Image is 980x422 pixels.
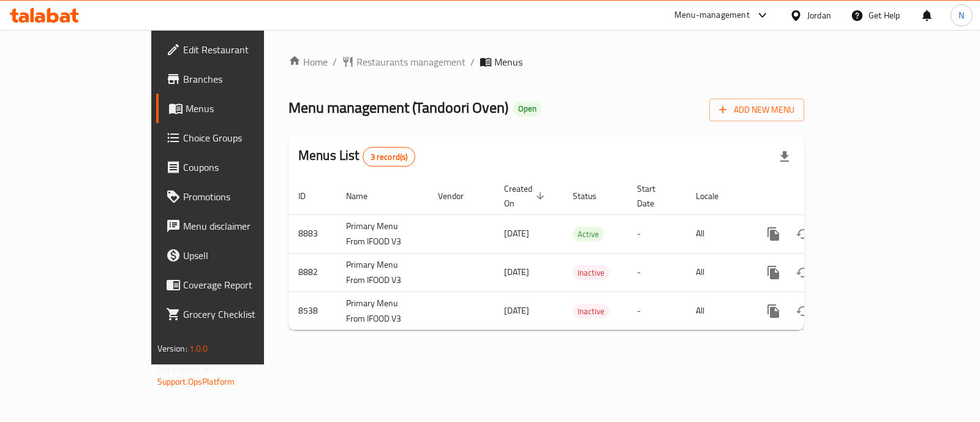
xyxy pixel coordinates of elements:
[183,277,305,292] span: Coverage Report
[686,214,749,253] td: All
[346,189,383,203] span: Name
[156,123,315,153] a: Choice Groups
[288,178,886,331] table: enhanced table
[298,146,415,167] h2: Menus List
[356,55,466,69] span: Restaurants management
[156,64,315,94] a: Branches
[759,258,788,287] button: more
[573,304,609,318] span: Inactive
[709,99,804,121] button: Add New Menu
[156,153,315,182] a: Coupons
[157,341,187,356] span: Version:
[157,361,214,377] span: Get support on:
[573,265,609,280] div: Inactive
[183,248,305,263] span: Upsell
[183,160,305,175] span: Coupons
[686,253,749,292] td: All
[674,8,750,23] div: Menu-management
[719,102,794,118] span: Add New Menu
[749,178,886,215] th: Actions
[788,219,818,249] button: Change Status
[156,94,315,123] a: Menus
[504,181,548,211] span: Created On
[156,35,315,64] a: Edit Restaurant
[759,219,788,249] button: more
[183,72,305,86] span: Branches
[336,292,428,330] td: Primary Menu From IFOOD V3
[494,55,522,69] span: Menus
[959,9,964,22] span: N
[156,300,315,329] a: Grocery Checklist
[807,9,831,22] div: Jordan
[183,42,305,57] span: Edit Restaurant
[183,219,305,233] span: Menu disclaimer
[336,253,428,292] td: Primary Menu From IFOOD V3
[627,292,686,330] td: -
[183,307,305,322] span: Grocery Checklist
[686,292,749,330] td: All
[627,214,686,253] td: -
[186,101,305,116] span: Menus
[573,189,612,203] span: Status
[183,189,305,204] span: Promotions
[157,374,235,390] a: Support.OpsPlatform
[504,303,529,318] span: [DATE]
[298,189,322,203] span: ID
[288,55,804,69] nav: breadcrumb
[627,253,686,292] td: -
[788,258,818,287] button: Change Status
[504,225,529,241] span: [DATE]
[156,211,315,241] a: Menu disclaimer
[156,182,315,211] a: Promotions
[696,189,734,203] span: Locale
[504,264,529,280] span: [DATE]
[573,266,609,280] span: Inactive
[363,151,415,163] span: 3 record(s)
[183,130,305,145] span: Choice Groups
[333,55,337,69] li: /
[156,270,315,300] a: Coverage Report
[637,181,671,211] span: Start Date
[573,227,604,241] span: Active
[438,189,480,203] span: Vendor
[770,142,799,171] div: Export file
[288,94,508,121] span: Menu management ( Tandoori Oven )
[513,104,541,114] span: Open
[788,296,818,326] button: Change Status
[363,147,416,167] div: Total records count
[513,102,541,116] div: Open
[342,55,466,69] a: Restaurants management
[189,341,208,356] span: 1.0.0
[336,214,428,253] td: Primary Menu From IFOOD V3
[470,55,475,69] li: /
[759,296,788,326] button: more
[156,241,315,270] a: Upsell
